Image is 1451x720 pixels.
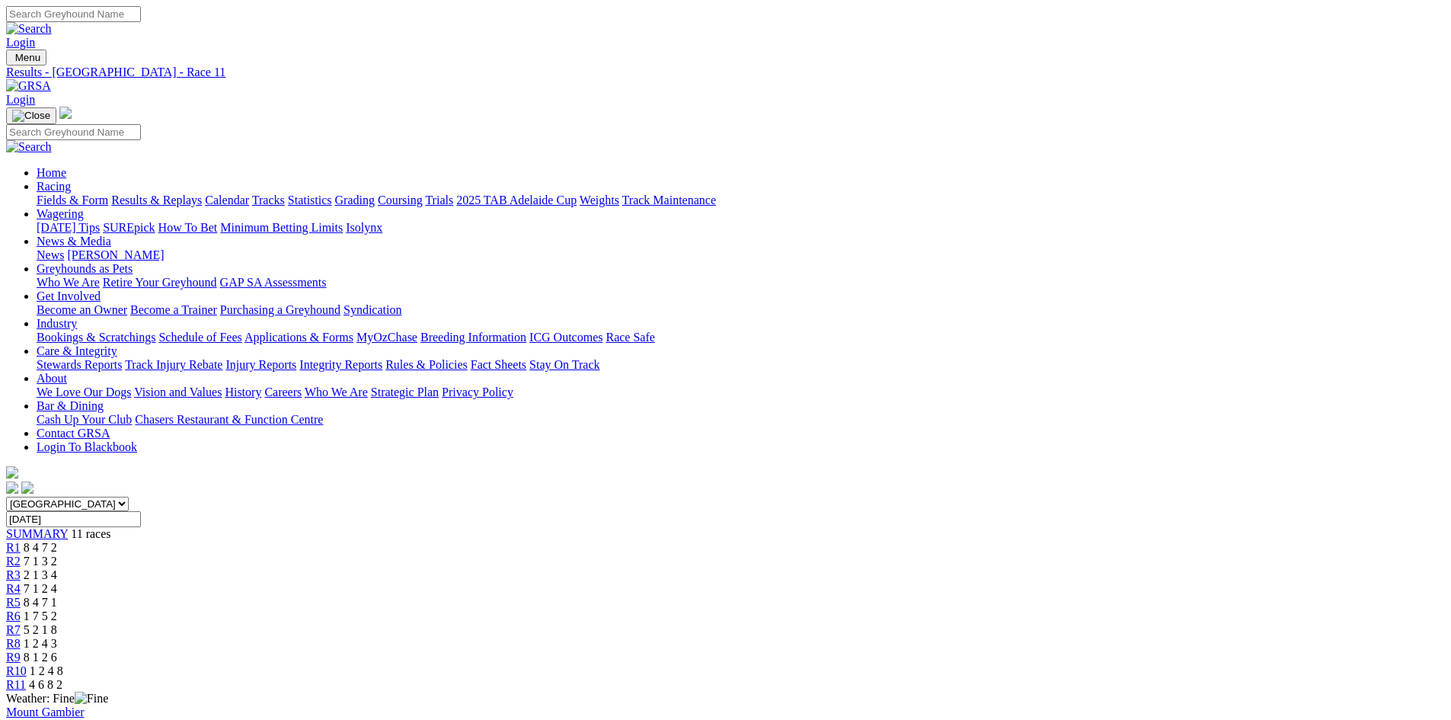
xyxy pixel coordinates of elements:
[24,541,57,554] span: 8 4 7 2
[442,386,513,398] a: Privacy Policy
[6,124,141,140] input: Search
[37,386,1445,399] div: About
[622,194,716,206] a: Track Maintenance
[264,386,302,398] a: Careers
[103,276,217,289] a: Retire Your Greyhound
[456,194,577,206] a: 2025 TAB Adelaide Cup
[29,678,62,691] span: 4 6 8 2
[6,66,1445,79] a: Results - [GEOGRAPHIC_DATA] - Race 11
[6,482,18,494] img: facebook.svg
[606,331,654,344] a: Race Safe
[37,303,127,316] a: Become an Owner
[6,678,26,691] span: R11
[37,290,101,302] a: Get Involved
[71,527,110,540] span: 11 races
[6,623,21,636] a: R7
[6,637,21,650] a: R8
[37,440,137,453] a: Login To Blackbook
[37,358,1445,372] div: Care & Integrity
[220,303,340,316] a: Purchasing a Greyhound
[220,276,327,289] a: GAP SA Assessments
[37,399,104,412] a: Bar & Dining
[37,413,132,426] a: Cash Up Your Club
[6,596,21,609] span: R5
[225,386,261,398] a: History
[6,610,21,622] a: R6
[288,194,332,206] a: Statistics
[6,541,21,554] a: R1
[130,303,217,316] a: Become a Trainer
[385,358,468,371] a: Rules & Policies
[30,664,63,677] span: 1 2 4 8
[103,221,155,234] a: SUREpick
[6,36,35,49] a: Login
[37,331,1445,344] div: Industry
[6,466,18,478] img: logo-grsa-white.png
[6,664,27,677] span: R10
[471,358,526,371] a: Fact Sheets
[205,194,249,206] a: Calendar
[6,6,141,22] input: Search
[420,331,526,344] a: Breeding Information
[37,413,1445,427] div: Bar & Dining
[134,386,222,398] a: Vision and Values
[580,194,619,206] a: Weights
[6,651,21,664] a: R9
[37,235,111,248] a: News & Media
[15,52,40,63] span: Menu
[6,140,52,154] img: Search
[21,482,34,494] img: twitter.svg
[6,22,52,36] img: Search
[37,221,100,234] a: [DATE] Tips
[244,331,353,344] a: Applications & Forms
[24,555,57,568] span: 7 1 3 2
[37,276,100,289] a: Who We Are
[111,194,202,206] a: Results & Replays
[24,610,57,622] span: 1 7 5 2
[24,623,57,636] span: 5 2 1 8
[37,207,84,220] a: Wagering
[12,110,50,122] img: Close
[220,221,343,234] a: Minimum Betting Limits
[6,50,46,66] button: Toggle navigation
[6,582,21,595] a: R4
[299,358,382,371] a: Integrity Reports
[6,79,51,93] img: GRSA
[371,386,439,398] a: Strategic Plan
[37,344,117,357] a: Care & Integrity
[378,194,423,206] a: Coursing
[6,568,21,581] span: R3
[425,194,453,206] a: Trials
[37,180,71,193] a: Racing
[356,331,417,344] a: MyOzChase
[37,221,1445,235] div: Wagering
[24,651,57,664] span: 8 1 2 6
[335,194,375,206] a: Grading
[6,706,85,718] a: Mount Gambier
[75,692,108,706] img: Fine
[125,358,222,371] a: Track Injury Rebate
[6,555,21,568] a: R2
[135,413,323,426] a: Chasers Restaurant & Function Centre
[225,358,296,371] a: Injury Reports
[6,107,56,124] button: Toggle navigation
[158,331,241,344] a: Schedule of Fees
[6,511,141,527] input: Select date
[6,527,68,540] a: SUMMARY
[252,194,285,206] a: Tracks
[37,358,122,371] a: Stewards Reports
[24,596,57,609] span: 8 4 7 1
[24,582,57,595] span: 7 1 2 4
[37,262,133,275] a: Greyhounds as Pets
[37,303,1445,317] div: Get Involved
[6,692,108,705] span: Weather: Fine
[24,637,57,650] span: 1 2 4 3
